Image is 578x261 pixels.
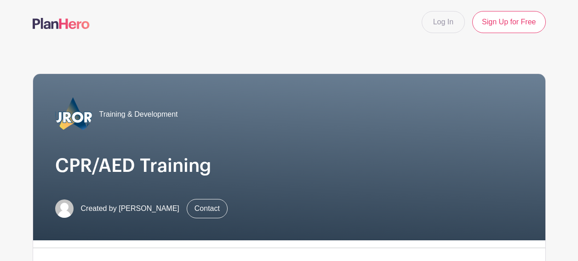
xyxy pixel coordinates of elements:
[33,18,90,29] img: logo-507f7623f17ff9eddc593b1ce0a138ce2505c220e1c5a4e2b4648c50719b7d32.svg
[187,199,228,218] a: Contact
[99,109,178,120] span: Training & Development
[81,203,179,214] span: Created by [PERSON_NAME]
[422,11,465,33] a: Log In
[55,155,523,177] h1: CPR/AED Training
[472,11,545,33] a: Sign Up for Free
[55,96,92,133] img: 2023_COA_Horiz_Logo_PMS_BlueStroke%204.png
[55,199,74,218] img: default-ce2991bfa6775e67f084385cd625a349d9dcbb7a52a09fb2fda1e96e2d18dcdb.png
